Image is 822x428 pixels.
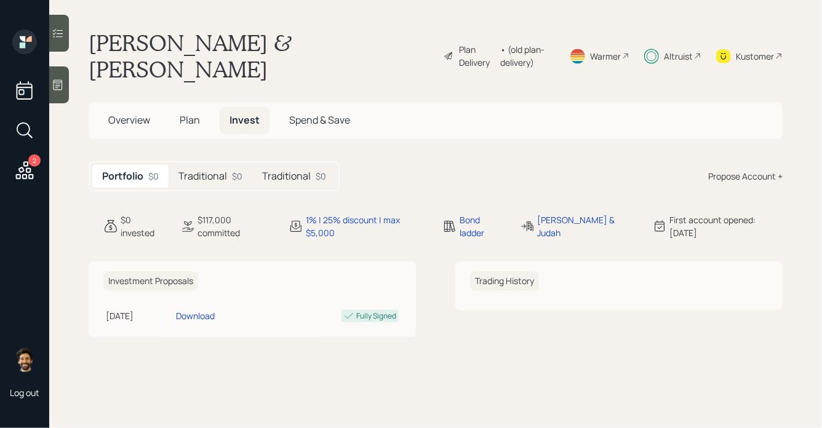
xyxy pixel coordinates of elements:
div: [DATE] [106,309,171,322]
h6: Investment Proposals [103,271,198,291]
h1: [PERSON_NAME] & [PERSON_NAME] [89,30,434,82]
span: Overview [108,113,150,127]
div: $117,000 committed [198,213,274,239]
div: Download [176,309,215,322]
span: Invest [229,113,260,127]
div: Kustomer [736,50,774,63]
div: • (old plan-delivery) [500,43,554,69]
span: Spend & Save [289,113,350,127]
div: First account opened: [DATE] [669,213,783,239]
h5: Traditional [178,170,227,182]
span: Plan [180,113,200,127]
div: Propose Account + [708,170,783,183]
h5: Traditional [262,170,311,182]
div: 2 [28,154,41,167]
div: $0 invested [121,213,166,239]
div: $0 [148,170,159,183]
div: 1% | 25% discount | max $5,000 [306,213,428,239]
h5: Portfolio [102,170,143,182]
div: $0 [232,170,242,183]
div: Bond ladder [460,213,505,239]
img: eric-schwartz-headshot.png [12,347,37,372]
div: Warmer [590,50,621,63]
div: $0 [316,170,326,183]
div: [PERSON_NAME] & Judah [537,213,637,239]
div: Plan Delivery [459,43,494,69]
div: Fully Signed [356,311,396,322]
div: Log out [10,387,39,398]
div: Altruist [664,50,693,63]
h6: Trading History [470,271,539,291]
